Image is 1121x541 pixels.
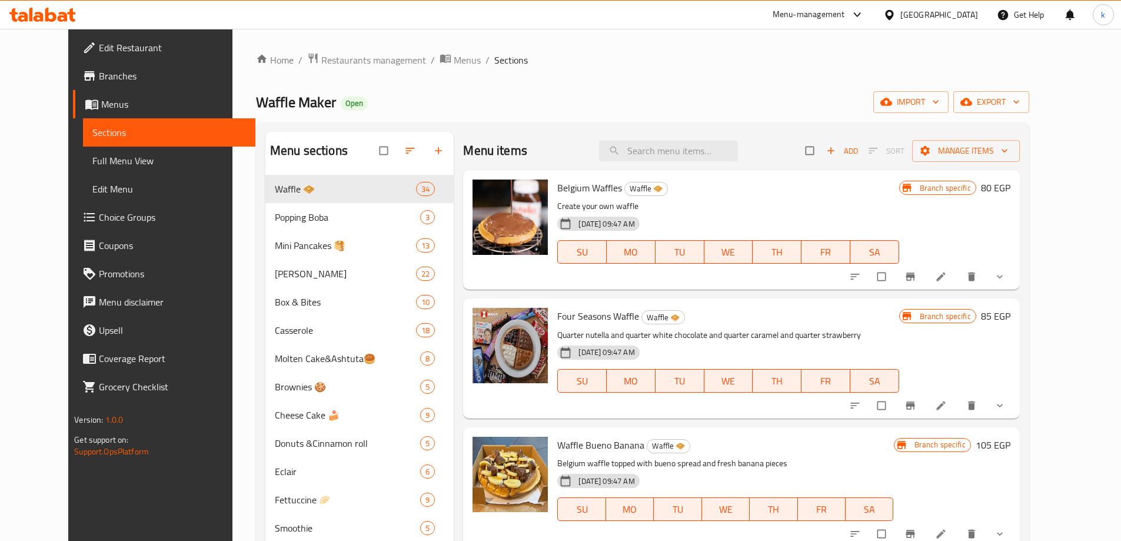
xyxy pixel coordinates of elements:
img: Belgium Waffles [473,180,548,255]
div: items [420,436,435,450]
h6: 85 EGP [981,308,1010,324]
div: Waffle 🧇 [624,182,668,196]
button: delete [959,393,987,419]
span: Coverage Report [99,351,246,366]
svg: Show Choices [994,528,1006,540]
button: MO [607,240,656,264]
div: items [416,182,435,196]
img: Waffle Bueno Banana [473,437,548,512]
span: Promotions [99,267,246,281]
svg: Show Choices [994,400,1006,411]
button: SU [557,240,607,264]
span: k [1101,8,1105,21]
span: Menu disclaimer [99,295,246,309]
div: Smoothie [275,521,420,535]
span: Sort sections [397,138,425,164]
span: Select to update [870,394,895,417]
span: 18 [417,325,434,336]
span: Get support on: [74,432,128,447]
span: 34 [417,184,434,195]
a: Support.OpsPlatform [74,444,149,459]
span: 6 [421,466,434,477]
span: Branch specific [915,182,976,194]
h2: Menu sections [270,142,348,160]
span: Popping Boba [275,210,420,224]
div: Waffle 🧇 [275,182,416,196]
span: 10 [417,297,434,308]
span: TH [754,501,793,518]
span: MO [611,501,649,518]
a: Full Menu View [83,147,255,175]
span: 3 [421,212,434,223]
div: Mini Pancakes 🥞13 [265,231,454,260]
nav: breadcrumb [256,52,1029,68]
span: 13 [417,240,434,251]
span: Brownies 🍪 [275,380,420,394]
span: Menus [454,53,481,67]
a: Promotions [73,260,255,288]
div: items [420,464,435,479]
button: export [953,91,1029,113]
a: Upsell [73,316,255,344]
input: search [599,141,738,161]
div: Waffle 🧇34 [265,175,454,203]
a: Branches [73,62,255,90]
button: SU [557,369,607,393]
span: 5 [421,438,434,449]
button: TH [753,240,801,264]
span: 1.0.0 [105,412,124,427]
div: Box & Bites10 [265,288,454,316]
span: 5 [421,523,434,534]
span: Select section [799,140,823,162]
button: sort-choices [842,393,870,419]
button: FR [801,240,850,264]
div: Donuts &Cinnamon roll [275,436,420,450]
span: 9 [421,410,434,421]
span: Belgium Waffles [557,179,622,197]
span: WE [709,244,749,261]
span: TU [660,244,700,261]
span: Restaurants management [321,53,426,67]
span: Coupons [99,238,246,253]
span: FR [806,244,846,261]
span: Open [341,98,368,108]
div: Waffle 🧇 [647,439,690,453]
span: Upsell [99,323,246,337]
div: Casserole [275,323,416,337]
a: Choice Groups [73,203,255,231]
span: WE [707,501,745,518]
button: SA [846,497,893,521]
img: Four Seasons Waffle [473,308,548,383]
span: [DATE] 09:47 AM [574,476,639,487]
div: items [420,351,435,366]
button: show more [987,264,1015,290]
span: Edit Menu [92,182,246,196]
div: Casserole18 [265,316,454,344]
button: import [873,91,949,113]
a: Grocery Checklist [73,373,255,401]
span: Fettuccine 🥟 [275,493,420,507]
span: TH [757,244,797,261]
div: items [420,493,435,507]
span: [PERSON_NAME] [275,267,416,281]
span: TH [757,373,797,390]
div: Waffle 🧇 [641,310,685,324]
span: Choice Groups [99,210,246,224]
li: / [431,53,435,67]
button: MO [606,497,654,521]
button: Branch-specific-item [897,264,926,290]
button: WE [704,240,753,264]
span: Branch specific [915,311,976,322]
a: Edit menu item [935,528,949,540]
span: SA [855,373,894,390]
div: Mini Pancakes 🥞 [275,238,416,253]
a: Sections [83,118,255,147]
span: Branch specific [910,439,970,450]
div: items [416,267,435,281]
h6: 80 EGP [981,180,1010,196]
button: FR [798,497,846,521]
span: Add item [823,142,861,160]
div: items [416,323,435,337]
